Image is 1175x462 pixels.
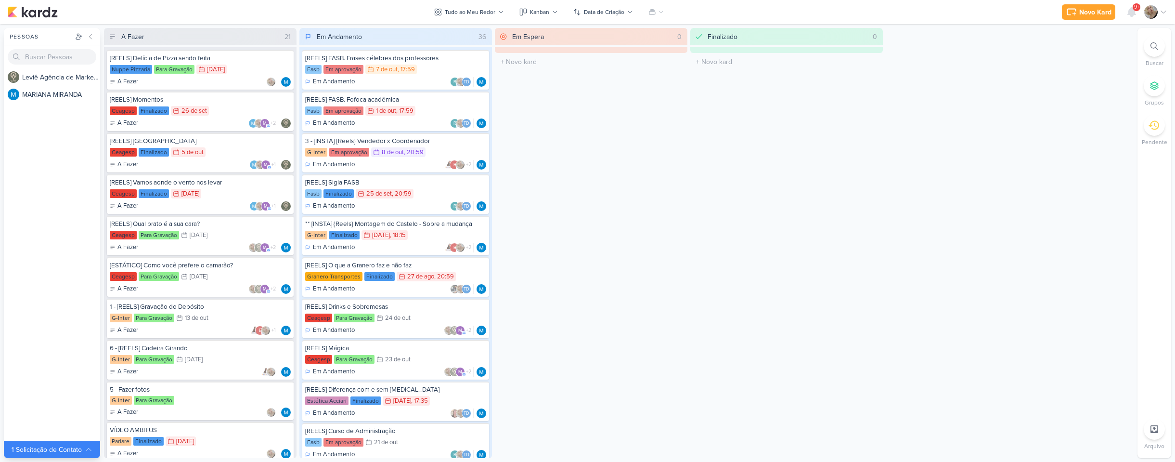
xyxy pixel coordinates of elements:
img: Leviê Agência de Marketing Digital [254,243,264,252]
div: 25 de set [366,191,392,197]
div: Em Andamento [305,450,355,460]
p: Em Andamento [313,243,355,252]
div: Responsável: MARIANA MIRANDA [477,409,486,418]
p: Em Andamento [313,77,355,87]
p: Em Andamento [313,160,355,170]
div: emersongranero@ginter.com.br [450,243,459,252]
img: MARIANA MIRANDA [281,284,291,294]
img: Sarah Violante [255,160,265,170]
span: +2 [465,327,471,334]
div: Finalizado [350,396,381,405]
div: Colaboradores: Everton Granero, Sarah Violante, Thais de carvalho [450,284,474,294]
div: Fasb [305,65,322,74]
div: 5 - Fazer fotos [110,385,291,394]
img: MARIANA MIRANDA [281,408,291,417]
div: 21 [281,32,295,42]
p: A Fazer [117,408,138,417]
div: 1 - [REELS] Gravação do Depósito [110,303,291,311]
img: MARIANA MIRANDA [477,450,486,460]
div: , 20:59 [392,191,412,197]
div: A Fazer [110,160,138,170]
div: 1 de out [376,108,396,114]
div: A Fazer [110,408,138,417]
p: A Fazer [117,160,138,170]
p: Em Andamento [313,367,355,377]
img: Leviê Agência de Marketing Digital [281,119,291,128]
div: Colaboradores: roberta.pecora@fasb.com.br, Sarah Violante, Thais de carvalho [450,119,474,128]
div: Para Gravação [334,314,374,322]
div: Colaboradores: MARIANA MIRANDA, Sarah Violante, mlegnaioli@gmail.com, Yasmin Yumi, Thais de carvalho [248,119,278,128]
div: Em aprovação [323,438,363,447]
div: [REELS] FASB. Frases célebres dos professores [305,54,486,63]
p: r [453,121,456,126]
div: A Fazer [110,367,138,377]
p: Grupos [1145,98,1164,107]
button: Novo Kard [1062,4,1115,20]
div: Em Andamento [305,367,355,377]
div: G-Inter [110,396,132,405]
div: emersongranero@ginter.com.br [450,160,459,170]
div: Colaboradores: Amannda Primo, Sarah Violante [260,367,278,377]
p: A Fazer [117,201,138,211]
div: Colaboradores: Sarah Violante, Leviê Agência de Marketing Digital, mlegnaioli@gmail.com, Yasmin Y... [248,284,278,294]
div: Para Gravação [139,272,179,281]
div: , 20:59 [404,149,424,156]
p: m [263,287,267,292]
div: [DATE] [176,438,194,445]
img: Amannda Primo [249,326,259,335]
img: MARIANA MIRANDA [281,243,291,252]
div: Colaboradores: Sarah Violante [266,449,278,459]
div: roberta.pecora@fasb.com.br [450,119,460,128]
div: Responsável: Leviê Agência de Marketing Digital [281,201,291,211]
div: [REELS] Curso de Administração [305,427,486,436]
div: [DATE] [181,191,199,197]
span: +2 [465,368,471,376]
div: Ceagesp [305,314,332,322]
div: Ceagesp [110,231,137,239]
div: Thais de carvalho [462,284,471,294]
img: Sarah Violante [455,160,465,170]
div: mlegnaioli@gmail.com [455,326,465,335]
div: A Fazer [110,119,138,128]
li: Ctrl + F [1137,36,1171,67]
div: Em aprovação [323,106,363,115]
img: MARIANA MIRANDA [477,77,486,87]
div: [REELS] Mágica [305,344,486,353]
p: m [458,329,462,333]
img: MARIANA MIRANDA [477,284,486,294]
p: e [453,163,456,168]
img: Tatiane Acciari [450,409,460,418]
div: Para Gravação [134,314,174,322]
span: +2 [270,244,276,251]
div: Thais de carvalho [462,119,471,128]
img: Sarah Violante [266,77,276,87]
img: MARIANA MIRANDA [281,326,291,335]
div: Em Andamento [305,77,355,87]
p: Buscar [1146,59,1163,67]
p: r [453,453,456,458]
div: A Fazer [121,32,144,42]
div: emersongranero@ginter.com.br [255,326,265,335]
p: A Fazer [117,326,138,335]
div: [REELS] Sigla FASB [305,178,486,187]
p: Td [464,204,469,209]
input: + Novo kard [497,55,685,69]
div: [REELS] Prato [110,137,291,145]
div: Colaboradores: Sarah Violante, Leviê Agência de Marketing Digital, mlegnaioli@gmail.com, Yasmin Y... [444,367,474,377]
img: Amannda Primo [444,243,453,252]
div: Em Andamento [305,243,355,252]
div: Em Andamento [305,284,355,294]
p: Em Andamento [313,119,355,128]
p: A Fazer [117,119,138,128]
div: Responsável: MARIANA MIRANDA [477,119,486,128]
img: MARIANA MIRANDA [249,160,259,170]
div: 36 [475,32,490,42]
img: MARIANA MIRANDA [477,367,486,377]
div: ** [INSTA] {Reels} Montagem do Castelo - Sobre a mudança [305,220,486,228]
div: Responsável: MARIANA MIRANDA [477,284,486,294]
div: Para Gravação [134,355,174,364]
img: Sarah Violante [266,449,276,459]
img: Amannda Primo [444,160,453,170]
img: Sarah Violante [455,243,465,252]
p: Em Andamento [313,201,355,211]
